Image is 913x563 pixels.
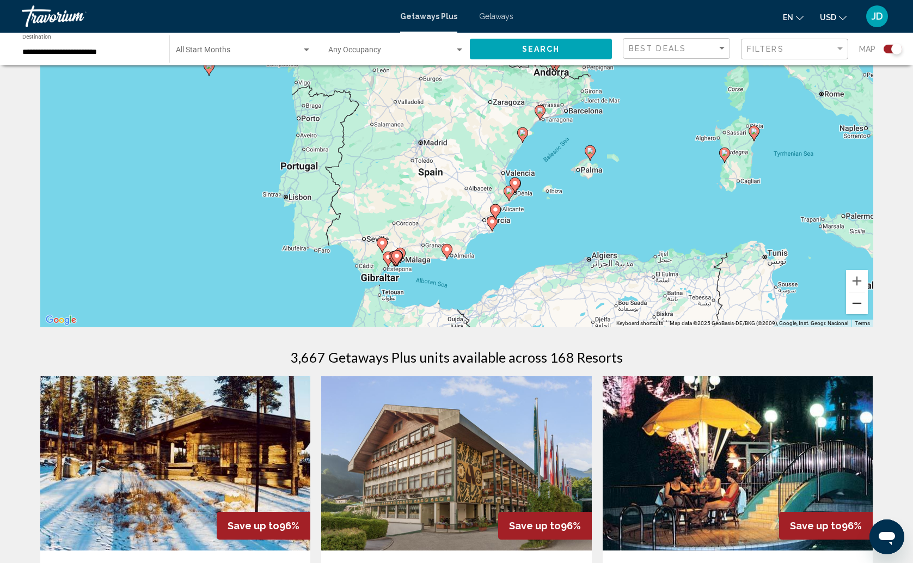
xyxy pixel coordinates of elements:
span: JD [872,11,883,22]
span: Map data ©2025 GeoBasis-DE/BKG (©2009), Google, Inst. Geogr. Nacional [670,320,848,326]
button: Filter [741,38,848,60]
a: Travorium [22,5,389,27]
span: Save up to [228,520,279,531]
button: Zoom out [846,292,868,314]
span: en [783,13,793,22]
span: Map [859,41,875,57]
button: Keyboard shortcuts [616,320,663,327]
span: Save up to [790,520,842,531]
button: Change currency [820,9,847,25]
div: 96% [498,512,592,540]
div: 96% [217,512,310,540]
img: ii_pyh1.jpg [40,376,311,550]
a: Getaways Plus [400,12,457,21]
div: 96% [779,512,873,540]
a: Getaways [479,12,513,21]
button: Zoom in [846,270,868,292]
img: ii_lni1.jpg [603,376,873,550]
span: Best Deals [629,44,686,53]
h1: 3,667 Getaways Plus units available across 168 Resorts [290,349,623,365]
button: Search [470,39,612,59]
button: Change language [783,9,804,25]
a: Open this area in Google Maps (opens a new window) [43,313,79,327]
button: User Menu [863,5,891,28]
a: Terms [855,320,870,326]
span: USD [820,13,836,22]
span: Save up to [509,520,561,531]
iframe: Button to launch messaging window [869,519,904,554]
span: Filters [747,45,784,53]
mat-select: Sort by [629,44,727,53]
img: Google [43,313,79,327]
img: ii_al11.jpg [321,376,592,550]
span: Search [522,45,560,54]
